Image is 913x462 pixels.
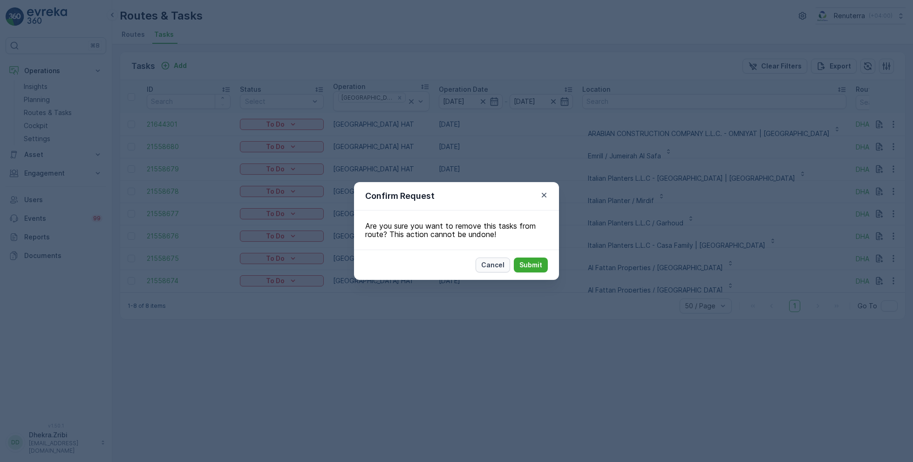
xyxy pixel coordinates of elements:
[354,211,559,250] div: Are you sure you want to remove this tasks from route? This action cannot be undone!
[481,260,504,270] p: Cancel
[514,258,548,272] button: Submit
[476,258,510,272] button: Cancel
[519,260,542,270] p: Submit
[365,190,435,203] p: Confirm Request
